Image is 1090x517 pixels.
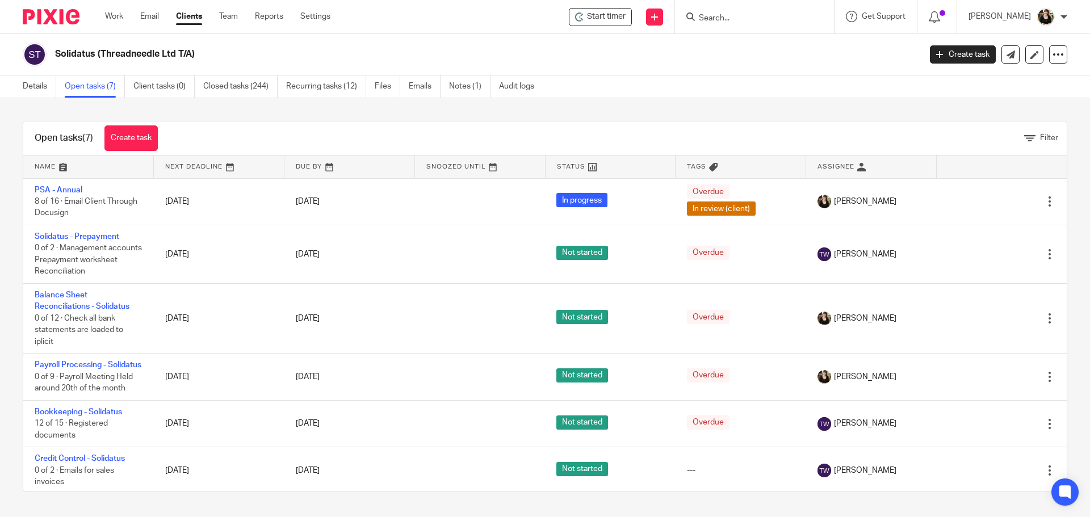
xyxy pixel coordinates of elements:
span: [DATE] [296,250,320,258]
span: [DATE] [296,420,320,428]
a: Files [375,75,400,98]
span: Not started [556,310,608,324]
h2: Solidatus (Threadneedle Ltd T/A) [55,48,741,60]
span: [PERSON_NAME] [834,249,896,260]
span: Overdue [687,368,730,383]
div: Solidatus (Threadneedle Ltd T/A) [569,8,632,26]
a: Solidatus - Prepayment [35,233,119,241]
td: [DATE] [154,447,284,494]
img: svg%3E [817,247,831,261]
a: Payroll Processing - Solidatus [35,361,141,369]
a: Create task [930,45,996,64]
a: Team [219,11,238,22]
span: 8 of 16 · Email Client Through Docusign [35,197,137,217]
a: Bookkeeping - Solidatus [35,408,122,416]
span: [PERSON_NAME] [834,465,896,476]
p: [PERSON_NAME] [969,11,1031,22]
h1: Open tasks [35,132,93,144]
img: Helen%20Campbell.jpeg [817,312,831,325]
span: Not started [556,246,608,260]
span: Not started [556,415,608,430]
td: [DATE] [154,178,284,225]
span: 0 of 12 · Check all bank statements are loaded to iplicit [35,314,123,346]
span: Overdue [687,184,730,199]
span: Get Support [862,12,905,20]
span: 12 of 15 · Registered documents [35,419,108,439]
a: Create task [104,125,158,151]
a: Details [23,75,56,98]
td: [DATE] [154,400,284,447]
img: svg%3E [23,43,47,66]
span: Overdue [687,415,730,430]
img: Helen%20Campbell.jpeg [1037,8,1055,26]
a: Emails [409,75,441,98]
div: --- [687,465,795,476]
a: Email [140,11,159,22]
span: [DATE] [296,314,320,322]
a: PSA - Annual [35,186,82,194]
a: Notes (1) [449,75,491,98]
input: Search [698,14,800,24]
span: [DATE] [296,373,320,381]
span: 0 of 2 · Emails for sales invoices [35,466,114,486]
a: Open tasks (7) [65,75,125,98]
span: (7) [82,133,93,142]
a: Credit Control - Solidatus [35,455,125,463]
span: 0 of 9 · Payroll Meeting Held around 20th of the month [35,373,133,393]
a: Clients [176,11,202,22]
span: Tags [687,163,706,170]
span: In progress [556,193,607,207]
span: Snoozed Until [426,163,486,170]
img: Pixie [23,9,79,24]
a: Client tasks (0) [133,75,195,98]
a: Closed tasks (244) [203,75,278,98]
a: Audit logs [499,75,543,98]
span: In review (client) [687,201,756,216]
td: [DATE] [154,284,284,354]
img: svg%3E [817,464,831,477]
img: Helen%20Campbell.jpeg [817,195,831,208]
a: Settings [300,11,330,22]
td: [DATE] [154,225,284,283]
span: [PERSON_NAME] [834,371,896,383]
span: Not started [556,462,608,476]
a: Reports [255,11,283,22]
span: [DATE] [296,197,320,205]
span: Overdue [687,310,730,324]
a: Work [105,11,123,22]
span: Status [557,163,585,170]
span: Filter [1040,134,1058,142]
td: [DATE] [154,354,284,400]
span: [PERSON_NAME] [834,418,896,429]
span: 0 of 2 · Management accounts Prepayment worksheet Reconciliation [35,245,142,276]
span: Overdue [687,246,730,260]
a: Recurring tasks (12) [286,75,366,98]
img: Helen%20Campbell.jpeg [817,370,831,384]
img: svg%3E [817,417,831,431]
span: [PERSON_NAME] [834,196,896,207]
span: Not started [556,368,608,383]
span: [PERSON_NAME] [834,313,896,324]
span: Start timer [587,11,626,23]
a: Balance Sheet Reconciliations - Solidatus [35,291,129,310]
span: [DATE] [296,466,320,474]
